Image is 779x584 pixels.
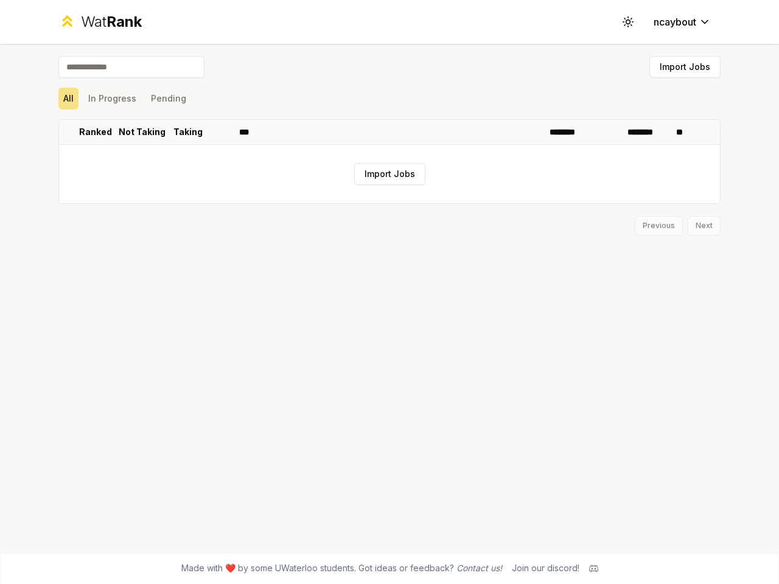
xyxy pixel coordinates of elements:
[119,126,166,138] p: Not Taking
[354,163,425,185] button: Import Jobs
[58,88,79,109] button: All
[649,56,721,78] button: Import Jobs
[107,13,142,30] span: Rank
[81,12,142,32] div: Wat
[654,15,696,29] span: ncaybout
[456,563,502,573] a: Contact us!
[146,88,191,109] button: Pending
[58,12,142,32] a: WatRank
[512,562,579,574] div: Join our discord!
[83,88,141,109] button: In Progress
[644,11,721,33] button: ncaybout
[79,126,112,138] p: Ranked
[173,126,203,138] p: Taking
[181,562,502,574] span: Made with ❤️ by some UWaterloo students. Got ideas or feedback?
